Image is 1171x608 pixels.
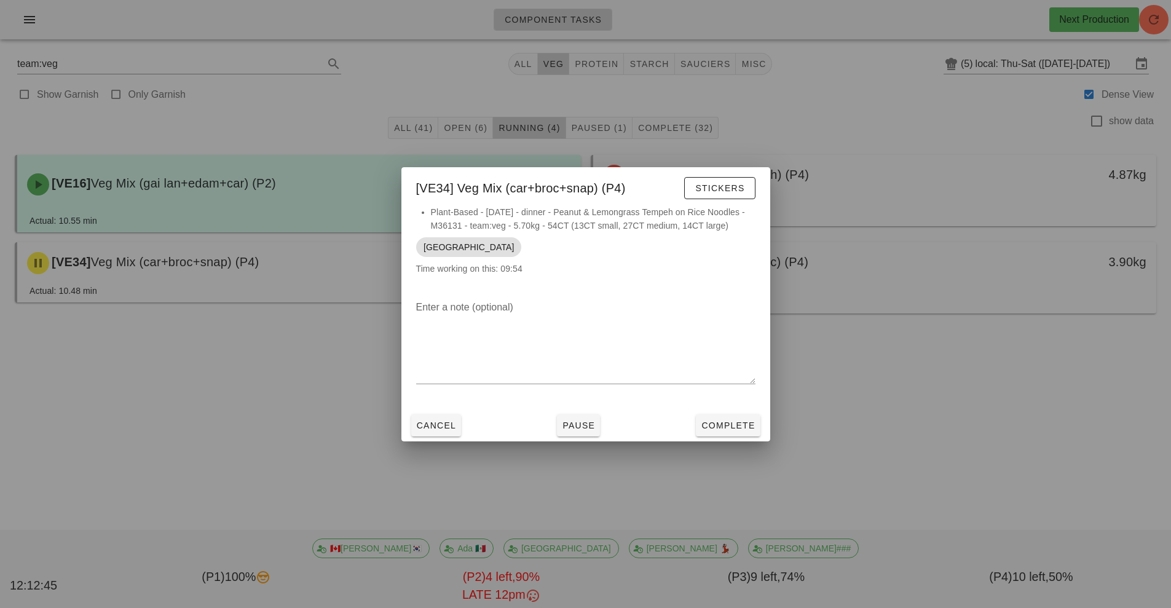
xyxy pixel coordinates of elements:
span: Cancel [416,420,457,430]
div: [VE34] Veg Mix (car+broc+snap) (P4) [401,167,770,205]
button: Complete [696,414,760,436]
div: Time working on this: 09:54 [401,205,770,288]
button: Pause [557,414,600,436]
span: [GEOGRAPHIC_DATA] [424,237,514,257]
button: Cancel [411,414,462,436]
span: Stickers [695,183,744,193]
li: Plant-Based - [DATE] - dinner - Peanut & Lemongrass Tempeh on Rice Noodles - M36131 - team:veg - ... [431,205,755,232]
span: Complete [701,420,755,430]
button: Stickers [684,177,755,199]
span: Pause [562,420,595,430]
